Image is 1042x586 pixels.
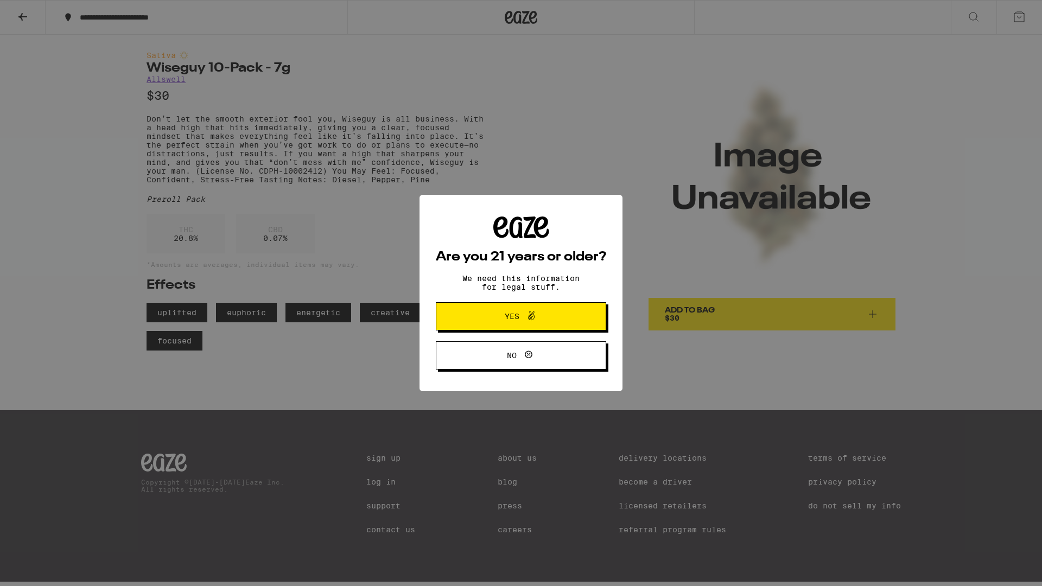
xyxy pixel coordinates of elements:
p: We need this information for legal stuff. [453,274,589,291]
button: Yes [436,302,606,330]
button: No [436,341,606,370]
span: No [507,352,517,359]
h2: Are you 21 years or older? [436,251,606,264]
span: Yes [505,313,519,320]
